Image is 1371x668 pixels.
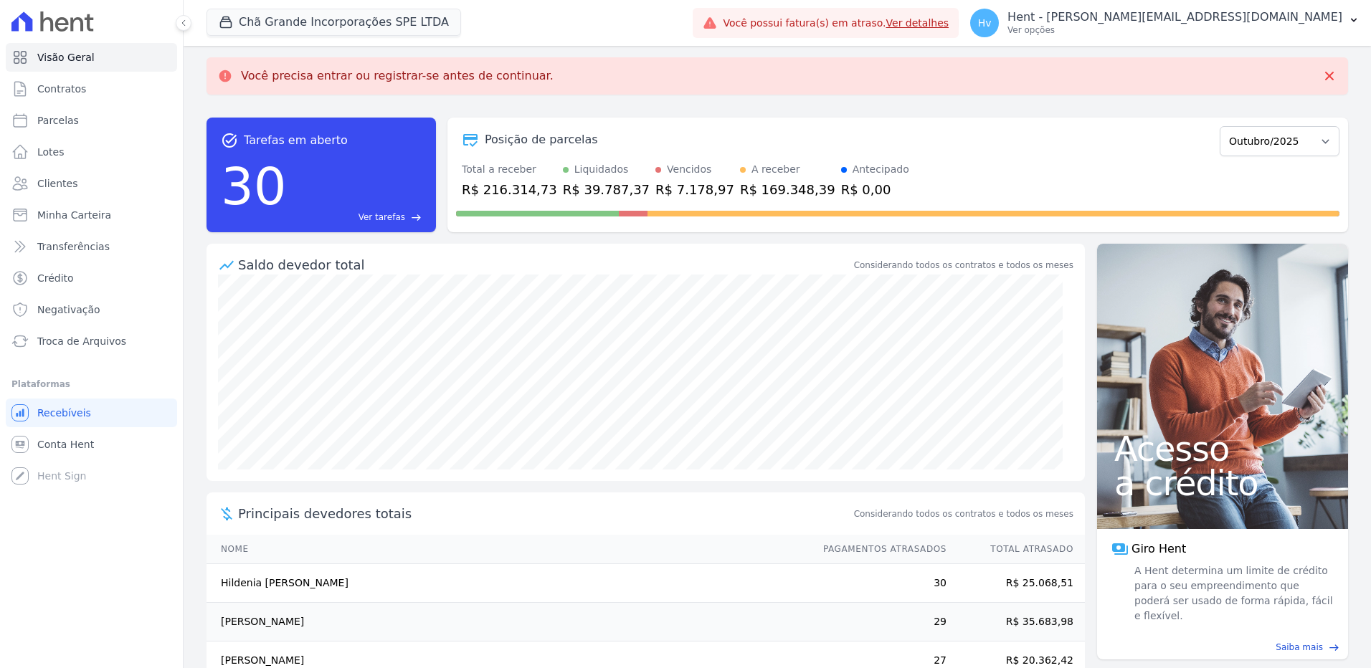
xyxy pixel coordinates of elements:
div: R$ 0,00 [841,180,909,199]
div: Considerando todos os contratos e todos os meses [854,259,1073,272]
div: A receber [751,162,800,177]
div: Posição de parcelas [485,131,598,148]
span: east [411,212,422,223]
span: Minha Carteira [37,208,111,222]
p: Ver opções [1007,24,1342,36]
button: Chã Grande Incorporações SPE LTDA [207,9,461,36]
a: Crédito [6,264,177,292]
td: 30 [810,564,947,603]
td: R$ 35.683,98 [947,603,1085,641]
div: R$ 216.314,73 [462,180,557,199]
div: R$ 7.178,97 [655,180,734,199]
div: Liquidados [574,162,629,177]
span: Negativação [37,302,100,317]
div: Total a receber [462,162,557,177]
td: Hildenia [PERSON_NAME] [207,564,810,603]
div: Saldo devedor total [238,255,851,275]
span: Troca de Arquivos [37,334,126,348]
span: Lotes [37,145,65,159]
a: Transferências [6,232,177,261]
td: [PERSON_NAME] [207,603,810,641]
div: Plataformas [11,376,171,393]
a: Conta Hent [6,430,177,459]
span: Transferências [37,239,110,254]
span: Acesso [1114,431,1331,466]
span: Visão Geral [37,50,95,65]
span: Hv [978,18,992,28]
span: Clientes [37,176,77,191]
th: Pagamentos Atrasados [810,535,947,564]
a: Minha Carteira [6,201,177,229]
div: Vencidos [667,162,711,177]
span: Você possui fatura(s) em atraso. [723,16,949,31]
span: Considerando todos os contratos e todos os meses [854,507,1073,520]
a: Negativação [6,295,177,324]
span: Recebíveis [37,406,91,420]
span: Contratos [37,82,86,96]
td: R$ 25.068,51 [947,564,1085,603]
th: Total Atrasado [947,535,1085,564]
div: R$ 169.348,39 [740,180,835,199]
a: Ver tarefas east [293,211,422,224]
div: 30 [221,149,287,224]
a: Parcelas [6,106,177,135]
div: Antecipado [853,162,909,177]
p: Você precisa entrar ou registrar-se antes de continuar. [241,69,554,83]
span: Principais devedores totais [238,504,851,523]
div: R$ 39.787,37 [563,180,650,199]
span: Tarefas em aberto [244,132,348,149]
a: Recebíveis [6,399,177,427]
p: Hent - [PERSON_NAME][EMAIL_ADDRESS][DOMAIN_NAME] [1007,10,1342,24]
span: task_alt [221,132,238,149]
a: Ver detalhes [886,17,949,29]
a: Saiba mais east [1106,641,1339,654]
a: Troca de Arquivos [6,327,177,356]
a: Lotes [6,138,177,166]
th: Nome [207,535,810,564]
a: Contratos [6,75,177,103]
a: Visão Geral [6,43,177,72]
span: Crédito [37,271,74,285]
button: Hv Hent - [PERSON_NAME][EMAIL_ADDRESS][DOMAIN_NAME] Ver opções [959,3,1371,43]
a: Clientes [6,169,177,198]
span: Conta Hent [37,437,94,452]
span: Saiba mais [1276,641,1323,654]
span: east [1329,642,1339,653]
span: Parcelas [37,113,79,128]
span: a crédito [1114,466,1331,500]
span: A Hent determina um limite de crédito para o seu empreendimento que poderá ser usado de forma ráp... [1132,563,1334,624]
td: 29 [810,603,947,641]
span: Giro Hent [1132,540,1186,558]
span: Ver tarefas [359,211,405,224]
